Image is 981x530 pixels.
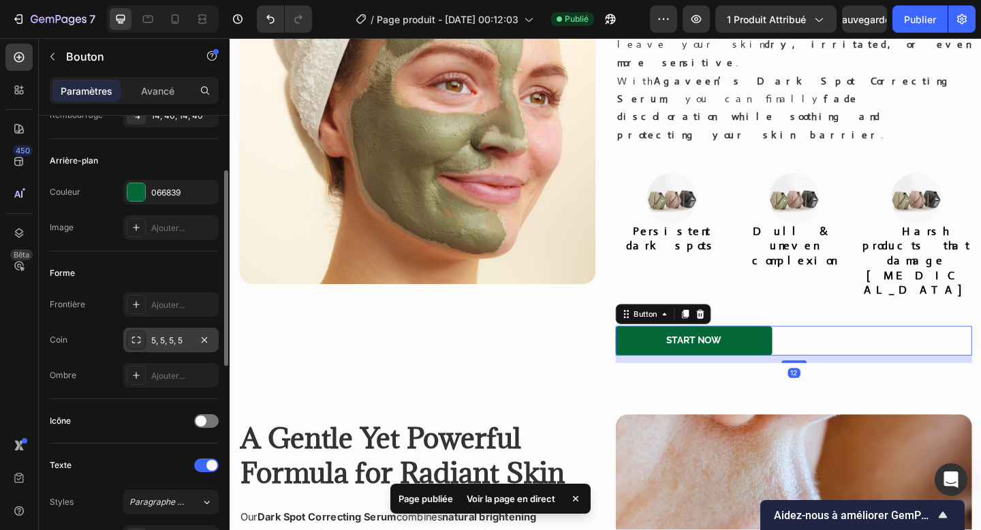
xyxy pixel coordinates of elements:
[421,59,708,113] strong: fade discoloration while soothing and protecting your skin barrier
[371,14,374,25] font: /
[151,371,185,381] font: Ajouter...
[257,5,312,33] div: Annuler/Rétablir
[421,37,806,116] p: With , you can finally .
[230,38,981,530] iframe: Zone de conception
[935,463,967,496] div: Ouvrir Intercom Messenger
[399,493,453,504] font: Page publiée
[454,147,508,202] img: image_demo.jpg
[30,514,181,527] strong: Dark Spot Correcting Serum
[565,14,589,24] font: Publié
[715,5,837,33] button: 1 produit attribué
[14,250,29,260] font: Bêta
[774,507,951,523] button: Afficher l'enquête - Aidez-nous à améliorer GemPages !
[475,323,535,337] p: Start Now
[89,12,95,26] font: 7
[377,14,518,25] font: Page produit - [DATE] 00:12:03
[12,415,364,493] strong: A Gentle Yet Powerful Formula for Radiant Skin
[50,268,75,278] font: Forme
[151,335,183,345] font: 5, 5, 5, 5
[151,110,203,121] font: 14, 40, 14, 40
[123,490,219,514] button: Paragraphe 1*
[50,187,80,197] font: Couleur
[151,223,185,233] font: Ajouter...
[151,187,181,198] font: 066839
[688,203,805,282] strong: Harsh products that damage [MEDICAL_DATA]
[151,300,185,310] font: Ajouter...
[50,155,98,166] font: Arrière-plan
[50,370,76,380] font: Ombre
[50,460,72,470] font: Texte
[66,48,182,65] p: Bouton
[16,146,30,155] font: 450
[467,493,555,504] font: Voir la page en direct
[774,509,950,522] font: Aidez-nous à améliorer GemPages !
[50,497,74,507] font: Styles
[431,203,531,234] strong: Persistent dark spots
[5,5,102,33] button: 7
[892,5,948,33] button: Publier
[607,359,621,370] div: 12
[50,222,74,232] font: Image
[420,313,590,346] a: Start Now
[50,334,67,345] font: Coin
[129,497,186,507] font: Paragraphe 1*
[141,85,174,97] font: Avancé
[836,14,894,25] font: Sauvegarder
[904,14,936,25] font: Publier
[66,50,104,63] font: Bouton
[50,299,85,309] font: Frontière
[61,85,112,97] font: Paramètres
[437,294,467,307] div: Button
[568,203,659,250] strong: Dull & uneven complexion
[727,14,806,25] font: 1 produit attribué
[719,147,774,202] img: image_demo.jpg
[842,5,887,33] button: Sauvegarder
[421,40,786,74] strong: Agaveen’s Dark Spot Correcting Serum
[587,147,641,202] img: image_demo.jpg
[50,416,71,426] font: Icône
